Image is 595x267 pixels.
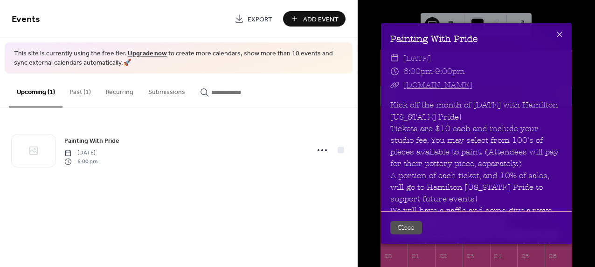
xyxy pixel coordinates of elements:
span: 6:00 pm [64,157,97,166]
span: - [433,67,435,76]
div: ​ [390,65,399,78]
span: 6:00pm [403,67,433,76]
div: ​ [390,52,399,65]
a: Upgrade now [128,47,167,60]
span: 9:00pm [435,67,465,76]
span: Events [12,10,40,28]
a: Painting With Pride [64,135,119,146]
a: Painting With Pride [390,34,477,44]
div: Kick off the month of [DATE] with Hamilton [US_STATE] Pride! Tickets are $10 each and include you... [381,99,572,251]
button: Submissions [141,73,193,107]
button: Past (1) [62,73,98,107]
a: [DOMAIN_NAME] [403,80,472,89]
div: ​ [390,78,399,92]
span: [DATE] [64,149,97,157]
button: Recurring [98,73,141,107]
span: Export [248,14,272,24]
span: This site is currently using the free tier. to create more calendars, show more than 10 events an... [14,49,343,67]
a: Export [228,11,279,27]
span: Painting With Pride [64,136,119,146]
button: Close [390,220,422,234]
span: [DATE] [403,52,431,65]
span: Add Event [303,14,339,24]
button: Upcoming (1) [9,73,62,107]
button: Add Event [283,11,346,27]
